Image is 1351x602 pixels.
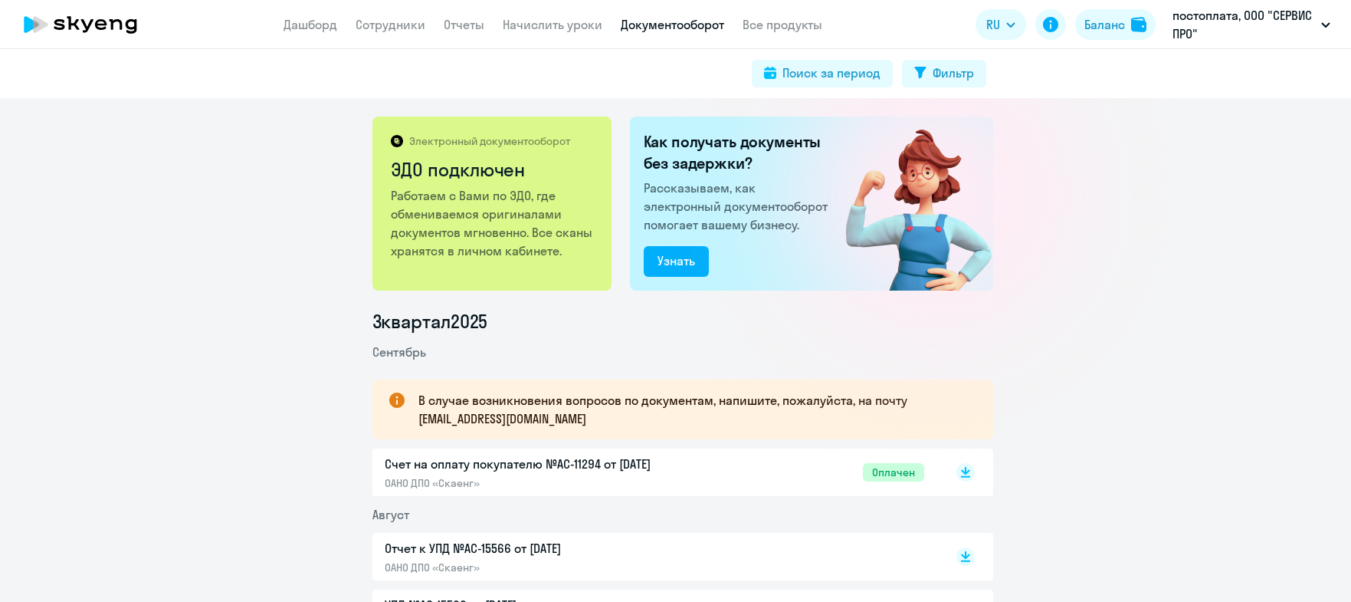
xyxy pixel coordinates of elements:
[385,561,707,574] p: ОАНО ДПО «Скаенг»
[503,17,602,32] a: Начислить уроки
[385,476,707,490] p: ОАНО ДПО «Скаенг»
[657,252,695,270] div: Узнать
[1165,6,1338,43] button: постоплата, ООО "СЕРВИС ПРО"
[743,17,822,32] a: Все продукты
[385,539,707,558] p: Отчет к УПД №AC-15566 от [DATE]
[444,17,484,32] a: Отчеты
[752,60,893,87] button: Поиск за период
[1172,6,1315,43] p: постоплата, ООО "СЕРВИС ПРО"
[644,131,834,174] h2: Как получать документы без задержки?
[372,344,426,360] span: Сентябрь
[385,455,924,490] a: Счет на оплату покупателю №AC-11294 от [DATE]ОАНО ДПО «Скаенг»Оплачен
[1075,9,1156,40] button: Балансbalance
[863,463,924,482] span: Оплачен
[356,17,425,32] a: Сотрудники
[418,391,966,428] p: В случае возникновения вопросов по документам, напишите, пожалуйста, на почту [EMAIL_ADDRESS][DOM...
[933,64,974,82] div: Фильтр
[409,134,570,148] p: Электронный документооборот
[1131,17,1146,32] img: balance
[391,157,595,182] h2: ЭДО подключен
[902,60,986,87] button: Фильтр
[385,539,924,574] a: Отчет к УПД №AC-15566 от [DATE]ОАНО ДПО «Скаенг»
[284,17,337,32] a: Дашборд
[986,15,1000,34] span: RU
[372,507,409,522] span: Август
[644,179,834,234] p: Рассказываем, как электронный документооборот помогает вашему бизнесу.
[782,64,880,82] div: Поиск за период
[644,246,709,277] button: Узнать
[621,17,724,32] a: Документооборот
[385,455,707,473] p: Счет на оплату покупателю №AC-11294 от [DATE]
[821,117,993,291] img: connected
[391,186,595,260] p: Работаем с Вами по ЭДО, где обмениваемся оригиналами документов мгновенно. Все сканы хранятся в л...
[1084,15,1125,34] div: Баланс
[372,309,993,334] li: 3 квартал 2025
[976,9,1026,40] button: RU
